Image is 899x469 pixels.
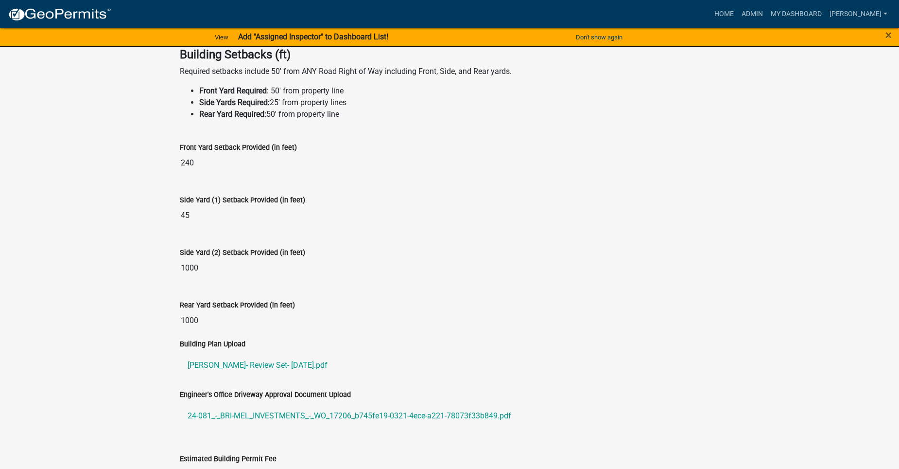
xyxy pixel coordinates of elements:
[767,5,826,23] a: My Dashboard
[180,392,351,398] label: Engineer's Office Driveway Approval Document Upload
[710,5,738,23] a: Home
[180,250,305,256] label: Side Yard (2) Setback Provided (in feet)
[180,48,291,61] strong: Building Setbacks (ft)
[572,29,626,45] button: Don't show again
[180,456,277,463] label: Estimated Building Permit Fee
[180,66,719,77] p: Required setbacks include 50' from ANY Road Right of Way including Front, Side, and Rear yards.
[211,29,232,45] a: View
[199,98,270,107] strong: Side Yards Required:
[885,28,892,42] span: ×
[180,144,297,151] label: Front Yard Setback Provided (in feet)
[180,341,245,348] label: Building Plan Upload
[885,29,892,41] button: Close
[199,86,267,95] strong: Front Yard Required
[199,97,719,108] li: 25' from property lines
[199,108,719,120] li: 50' from property line
[199,85,719,97] li: : 50' from property line
[238,32,388,41] strong: Add "Assigned Inspector" to Dashboard List!
[180,302,295,309] label: Rear Yard Setback Provided (in feet)
[180,404,719,428] a: 24-081_-_BRI-MEL_INVESTMENTS_-_WO_17206_b745fe19-0321-4ece-a221-78073f33b849.pdf
[826,5,891,23] a: [PERSON_NAME]
[180,197,305,204] label: Side Yard (1) Setback Provided (in feet)
[199,109,266,119] strong: Rear Yard Required:
[738,5,767,23] a: Admin
[180,354,719,377] a: [PERSON_NAME]- Review Set- [DATE].pdf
